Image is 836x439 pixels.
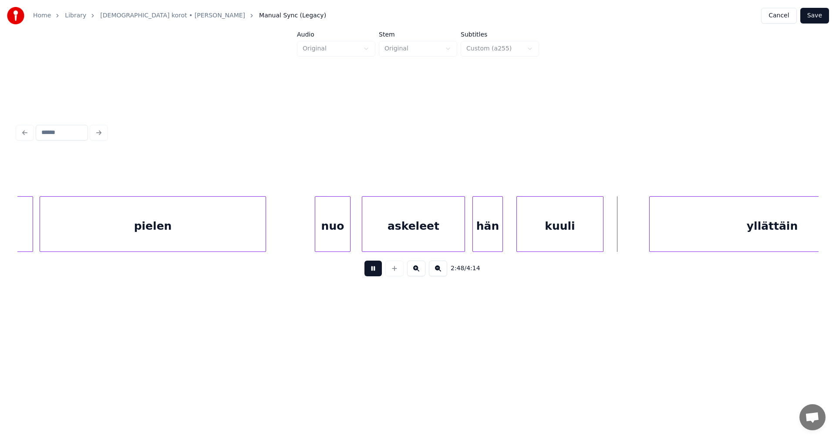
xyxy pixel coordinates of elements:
button: Cancel [761,8,796,23]
span: 2:48 [451,264,464,273]
a: [DEMOGRAPHIC_DATA] korot • [PERSON_NAME] [100,11,245,20]
img: youka [7,7,24,24]
label: Stem [379,31,457,37]
label: Audio [297,31,375,37]
span: 4:14 [466,264,480,273]
nav: breadcrumb [33,11,326,20]
button: Save [800,8,829,23]
label: Subtitles [461,31,539,37]
a: Home [33,11,51,20]
a: Library [65,11,86,20]
div: Avoin keskustelu [799,404,826,430]
span: Manual Sync (Legacy) [259,11,326,20]
div: / [451,264,472,273]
